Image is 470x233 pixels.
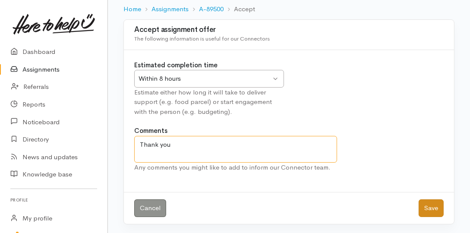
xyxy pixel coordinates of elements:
[224,4,255,14] li: Accept
[134,163,337,173] div: Any comments you might like to add to inform our Connector team.
[10,194,97,206] h6: Profile
[134,88,284,117] div: Estimate either how long it will take to deliver support (e.g. food parcel) or start engagement w...
[123,4,141,14] a: Home
[419,199,444,217] button: Save
[134,35,270,42] span: The following information is useful for our Connectors
[151,4,189,14] a: Assignments
[134,26,444,34] h3: Accept assignment offer
[134,199,166,217] a: Cancel
[134,60,218,70] label: Estimated completion time
[139,74,271,84] div: Within 8 hours
[134,126,167,136] label: Comments
[199,4,224,14] a: A-89500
